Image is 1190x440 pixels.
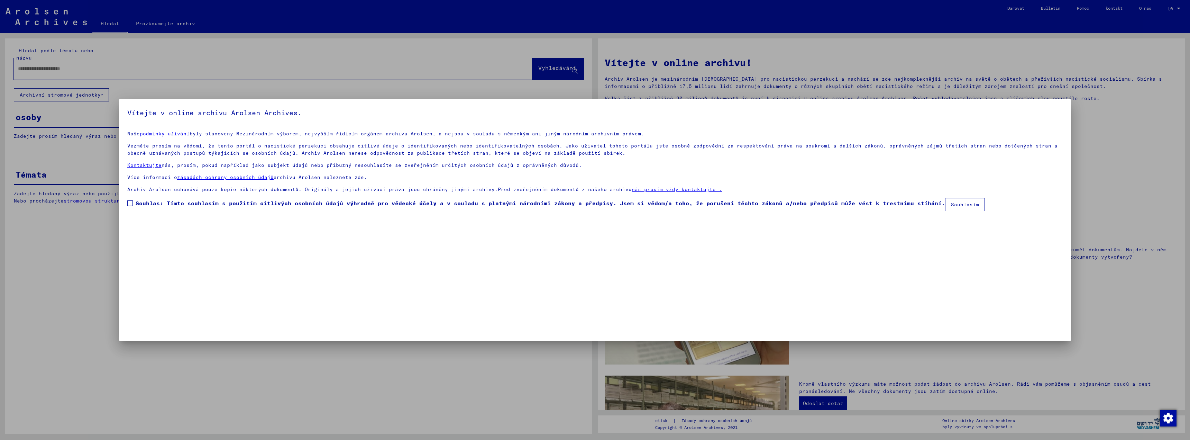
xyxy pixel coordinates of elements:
a: nás prosím vždy kontaktujte . [632,186,722,192]
font: Vítejte v online archivu Arolsen Archives. [127,108,302,117]
font: Souhlas: Tímto souhlasím s použitím citlivých osobních údajů výhradně pro vědecké účely a v soula... [136,200,945,207]
font: Více informací o [127,174,177,180]
font: nás, prosím [162,162,196,168]
font: byly stanoveny Mezinárodním výborem, nejvyšším řídícím orgánem archivu Arolsen, a nejsou v soulad... [190,131,644,137]
a: zásadách ochrany osobních údajů [177,174,274,180]
button: Souhlasím [945,198,985,211]
img: Změna souhlasu [1160,410,1177,426]
font: , pokud například jako subjekt údajů nebo příbuzný nesouhlasíte se zveřejněním určitých osobních ... [196,162,582,168]
a: podmínky užívání [140,131,190,137]
font: Archiv Arolsen uchovává pouze kopie některých dokumentů. Originály a jejich užívací práva jsou ch... [127,186,498,192]
font: Naše [127,131,140,137]
font: Před zveřejněním dokumentů z našeho archivu [498,186,632,192]
font: Vezměte prosím na vědomí, že tento portál o nacistické perzekuci obsahuje citlivé údaje o identif... [127,143,1058,156]
font: archivu Arolsen naleznete zde. [274,174,367,180]
font: Souhlasím [951,201,979,208]
a: Kontaktujte [127,162,162,168]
